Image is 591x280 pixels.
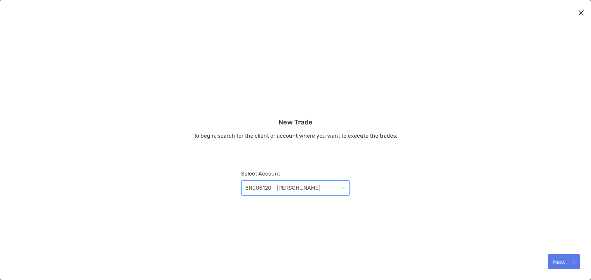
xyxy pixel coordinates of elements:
label: Select Account [241,170,350,177]
p: To begin, search for the client or account where you want to execute the trades. [194,132,397,140]
h3: New Trade [194,118,397,126]
button: Next [548,254,580,269]
span: 8NJ05120 - Thomas Magnuson [246,181,346,195]
button: Close modal [576,8,586,18]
